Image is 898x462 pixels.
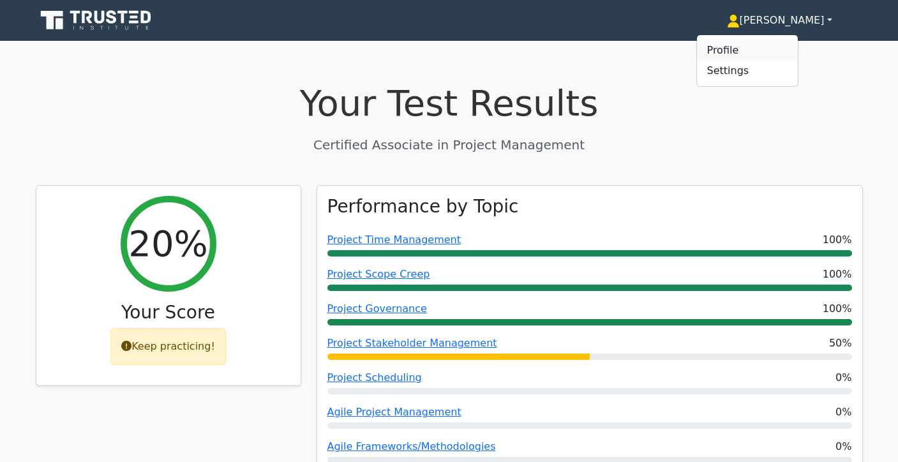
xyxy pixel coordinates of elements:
span: 0% [835,370,851,385]
span: 0% [835,439,851,454]
h3: Performance by Topic [327,196,519,218]
a: Project Stakeholder Management [327,337,497,349]
div: Keep practicing! [110,328,226,365]
p: Certified Associate in Project Management [36,135,863,154]
span: 100% [823,301,852,317]
a: Profile [697,40,798,61]
a: Project Governance [327,302,427,315]
h2: 20% [128,222,207,265]
a: Settings [697,61,798,81]
a: Agile Project Management [327,406,461,418]
span: 0% [835,405,851,420]
ul: [PERSON_NAME] [696,34,798,87]
h1: Your Test Results [36,82,863,124]
a: [PERSON_NAME] [696,8,863,33]
a: Project Scope Creep [327,268,430,280]
span: 100% [823,267,852,282]
a: Project Time Management [327,234,461,246]
span: 50% [829,336,852,351]
h3: Your Score [47,302,290,324]
span: 100% [823,232,852,248]
a: Project Scheduling [327,371,422,384]
a: Agile Frameworks/Methodologies [327,440,496,452]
